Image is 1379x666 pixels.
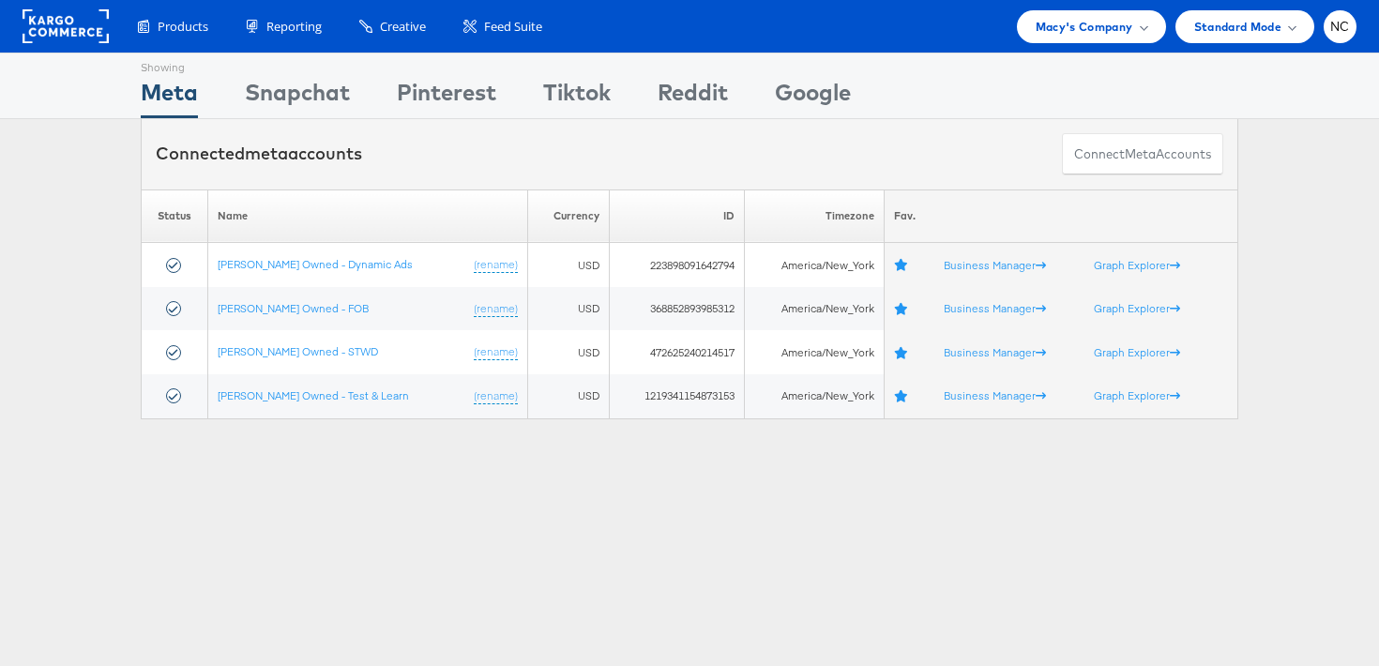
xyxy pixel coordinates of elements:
[609,374,745,418] td: 1219341154873153
[1094,388,1180,402] a: Graph Explorer
[218,344,378,358] a: [PERSON_NAME] Owned - STWD
[1125,145,1156,163] span: meta
[142,189,208,243] th: Status
[207,189,527,243] th: Name
[527,287,609,331] td: USD
[658,76,728,118] div: Reddit
[141,53,198,76] div: Showing
[944,301,1046,315] a: Business Manager
[1330,21,1350,33] span: NC
[944,258,1046,272] a: Business Manager
[474,388,518,404] a: (rename)
[745,243,884,287] td: America/New_York
[245,76,350,118] div: Snapchat
[245,143,288,164] span: meta
[944,388,1046,402] a: Business Manager
[266,18,322,36] span: Reporting
[474,344,518,360] a: (rename)
[1094,301,1180,315] a: Graph Explorer
[1062,133,1223,175] button: ConnectmetaAccounts
[543,76,611,118] div: Tiktok
[775,76,851,118] div: Google
[218,388,409,402] a: [PERSON_NAME] Owned - Test & Learn
[380,18,426,36] span: Creative
[156,142,362,166] div: Connected accounts
[1036,17,1133,37] span: Macy's Company
[1094,258,1180,272] a: Graph Explorer
[484,18,542,36] span: Feed Suite
[527,189,609,243] th: Currency
[158,18,208,36] span: Products
[1094,345,1180,359] a: Graph Explorer
[218,301,369,315] a: [PERSON_NAME] Owned - FOB
[218,257,413,271] a: [PERSON_NAME] Owned - Dynamic Ads
[527,374,609,418] td: USD
[397,76,496,118] div: Pinterest
[609,243,745,287] td: 223898091642794
[944,345,1046,359] a: Business Manager
[745,374,884,418] td: America/New_York
[745,189,884,243] th: Timezone
[609,287,745,331] td: 368852893985312
[745,287,884,331] td: America/New_York
[745,330,884,374] td: America/New_York
[609,330,745,374] td: 472625240214517
[527,243,609,287] td: USD
[474,301,518,317] a: (rename)
[474,257,518,273] a: (rename)
[1194,17,1281,37] span: Standard Mode
[609,189,745,243] th: ID
[527,330,609,374] td: USD
[141,76,198,118] div: Meta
